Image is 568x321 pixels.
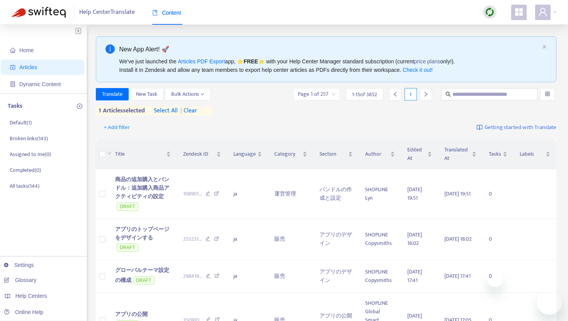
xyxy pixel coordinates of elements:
[117,243,138,252] span: DRAFT
[4,277,36,283] a: Glossary
[227,219,268,260] td: ja
[359,219,401,260] td: SHOPLINE Copysmiths
[268,169,313,219] td: 運営管理
[476,121,556,134] a: Getting started with Translate
[96,106,145,115] span: 1 articles selected
[115,310,148,319] span: アプリの公開
[177,139,227,169] th: Zendesk ID
[514,7,524,17] span: appstore
[15,293,47,299] span: Help Centers
[165,88,211,100] button: Bulk Actionsdown
[514,139,556,169] th: Labels
[407,230,422,248] span: [DATE] 18:02
[180,105,182,116] span: |
[12,7,66,18] img: Swifteq
[483,260,514,293] td: 0
[10,134,48,143] p: Broken links ( 143 )
[4,309,43,315] a: Online Help
[77,104,82,109] span: plus-circle
[243,58,258,65] b: FREE
[542,44,547,49] button: close
[359,169,401,219] td: SHOPLINE Lyn
[485,123,556,132] span: Getting started with Translate
[538,7,548,17] span: user
[171,90,204,99] span: Bulk Actions
[520,150,544,158] span: Labels
[183,272,202,280] span: 298419 ...
[130,88,163,100] button: New Task
[407,267,422,285] span: [DATE] 17:41
[487,272,503,287] iframe: メッセージを閉じる
[119,57,539,74] div: We've just launched the app, ⭐ ⭐️ with your Help Center Manager standard subscription (current on...
[8,102,22,111] p: Tasks
[19,64,37,70] span: Articles
[152,10,181,16] span: Content
[274,150,301,158] span: Category
[10,150,51,158] p: Assigned to me ( 0 )
[401,139,438,169] th: Edited At
[136,90,157,99] span: New Task
[313,219,359,260] td: アプリのデザイン
[438,139,483,169] th: Translated At
[407,146,426,163] span: Edited At
[313,260,359,293] td: アプリのデザイン
[359,260,401,293] td: SHOPLINE Copysmiths
[183,235,202,243] span: 253231 ...
[268,260,313,293] td: 販売
[98,121,136,134] button: + Add filter
[405,88,417,100] div: 1
[444,272,471,280] span: [DATE] 17:41
[320,150,347,158] span: Section
[10,82,15,87] span: container
[403,67,433,73] a: Check it out!
[133,276,155,285] span: DRAFT
[115,150,165,158] span: Title
[444,234,472,243] span: [DATE] 18:02
[483,169,514,219] td: 0
[407,185,422,202] span: [DATE] 19:51
[102,90,122,99] span: Translate
[227,260,268,293] td: ja
[313,169,359,219] td: バンドルの作成と設定
[446,92,451,97] span: search
[352,90,377,99] span: 1 - 15 of 3852
[19,81,61,87] span: Dynamic Content
[154,106,178,115] span: select all
[483,139,514,169] th: Tasks
[10,48,15,53] span: home
[115,225,169,242] span: アプリのトップページをデザインする
[201,92,204,96] span: down
[227,169,268,219] td: ja
[483,219,514,260] td: 0
[10,182,39,190] p: All tasks ( 144 )
[423,92,429,97] span: right
[19,47,34,53] span: Home
[109,139,177,169] th: Title
[79,5,135,20] span: Help Center Translate
[10,65,15,70] span: account-book
[96,88,129,100] button: Translate
[414,58,440,65] a: price plans
[476,124,483,131] img: image-link
[115,266,169,285] span: グローバルテーマ設定の構成
[119,44,539,54] div: New App Alert! 🚀
[444,146,470,163] span: Translated At
[183,150,215,158] span: Zendesk ID
[268,139,313,169] th: Category
[4,262,34,268] a: Settings
[444,189,471,198] span: [DATE] 19:51
[489,150,501,158] span: Tasks
[178,106,197,115] span: clear
[485,7,495,17] img: sync.dc5367851b00ba804db3.png
[104,123,130,132] span: + Add filter
[393,92,398,97] span: left
[105,44,115,54] span: info-circle
[152,10,158,15] span: book
[537,290,562,315] iframe: メッセージングウィンドウを開くボタン
[233,150,256,158] span: Language
[183,190,202,198] span: 108901 ...
[313,139,359,169] th: Section
[365,150,389,158] span: Author
[117,202,138,211] span: DRAFT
